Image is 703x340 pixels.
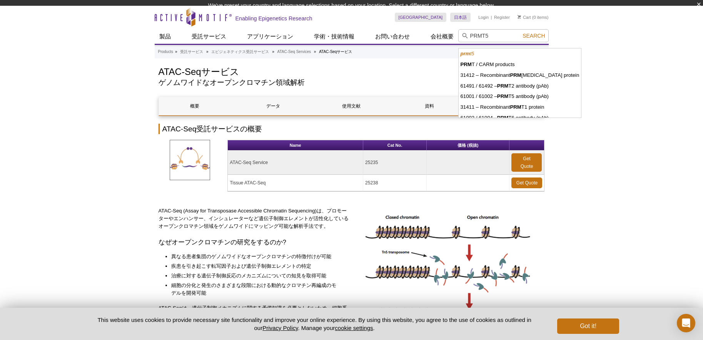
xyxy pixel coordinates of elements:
[510,72,521,78] strong: PRM
[211,48,269,55] a: エピジェネティクス受託サービス
[518,13,549,22] li: (0 items)
[393,97,466,115] a: 資料
[170,140,210,180] img: ATAC-SeqServices
[158,48,173,55] a: Products
[497,83,508,89] strong: PRM
[155,29,175,44] a: 製品
[518,15,531,20] a: Cart
[459,91,581,102] li: 61001 / 61002 – T5 antibody (pAb)
[187,29,231,44] a: 受託サービス
[228,140,363,151] th: Name
[510,104,521,110] strong: PRM
[159,65,508,77] h1: ATAC-Seqサービス
[677,314,695,332] div: Open Intercom Messenger
[363,140,427,151] th: Cat No.
[459,102,581,113] li: 31411 – Recombinant T1 protein
[237,97,309,115] a: データ
[180,48,203,55] a: 受託サービス
[363,151,427,175] td: 25235
[520,32,547,39] button: Search
[309,29,359,44] a: 学術・技術情報
[159,79,508,86] h2: ゲノムワイドなオープンクロマチン領域解析
[461,61,472,67] strong: PRM
[159,97,231,115] a: 概要
[175,50,177,54] li: »
[557,318,619,334] button: Got it!
[171,272,341,280] li: 治療に対する遺伝子制御反応のメカニズムについての知見を取得可能
[458,29,549,42] input: Keyword, Cat. No.
[315,97,387,115] a: 使用文献
[171,282,341,297] li: 細胞の分化と発生のさまざまな段階における動的なクロマチン再編成のモデルを開発可能
[511,177,542,188] a: Get Quote
[497,115,508,121] strong: PRM
[228,175,363,191] td: Tissue ATAC-Seq
[319,50,352,54] li: ATAC-Seqサービス
[159,238,349,247] h3: なぜオープンクロマチンの研究をするのか?
[206,50,209,54] li: »
[459,81,581,91] li: 61491 / 61492 – T2 antibody (pAb)
[459,59,581,70] li: T / CARM products
[171,262,341,270] li: 疾患を引き起こす転写因子および遺伝子制御エレメントの特定
[461,51,474,56] i: t5
[523,33,545,39] span: Search
[461,51,470,56] strong: prm
[518,15,521,19] img: Your Cart
[450,13,471,22] a: 日本語
[371,29,414,44] a: お問い合わせ
[235,15,312,22] h2: Enabling Epigenetics Research
[262,325,298,331] a: Privacy Policy
[363,175,427,191] td: 25238
[380,6,401,24] img: Change Here
[478,15,489,20] a: Login
[84,316,545,332] p: This website uses cookies to provide necessary site functionality and improve your online experie...
[277,48,311,55] a: ATAC-Seq Services
[272,50,274,54] li: »
[459,70,581,81] li: 31412 – Recombinant [MEDICAL_DATA] protein
[314,50,316,54] li: »
[159,304,349,327] p: ATAC-Seqは、遺伝子制御メカニズムに関する予備知識を必要としないため、細胞系や疾患モデルにおけるエピジェネティクスの役割を研究する人々にとって、最初のステップとして最適です。
[242,29,298,44] a: アプリケーション
[159,124,545,134] h2: ATAC-Seq受託サービスの概要
[511,153,542,172] a: Get Quote
[171,253,341,260] li: 異なる患者集団のゲノムワイドなオープンクロマチンの特徴付けが可能
[491,13,492,22] li: |
[494,15,510,20] a: Register
[426,29,458,44] a: 会社概要
[395,13,447,22] a: [GEOGRAPHIC_DATA]
[159,207,349,230] p: ATAC-Seq (Assay for Transposase Accessible Chromatin Sequencing)は、プロモーターやエンハンサー、インシュレーターなど遺伝子制御エレ...
[459,113,581,123] li: 61003 / 61004 – T6 antibody (pAb)
[427,140,510,151] th: 価格 (税抜)
[497,93,508,99] strong: PRM
[335,325,373,331] button: cookie settings
[228,151,363,175] td: ATAC-Seq Service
